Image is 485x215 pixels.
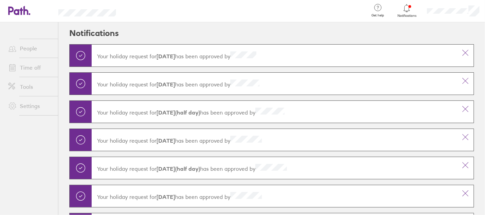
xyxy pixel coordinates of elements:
strong: [DATE] (half day) [157,165,200,172]
strong: [DATE] [157,137,175,144]
h2: Notifications [69,22,119,44]
strong: [DATE] [157,53,175,60]
span: Get help [367,13,389,17]
p: Your holiday request for has been approved by [97,136,452,144]
a: Tools [3,80,58,94]
p: Your holiday request for has been approved by [97,51,452,60]
a: Time off [3,61,58,74]
strong: [DATE] (half day) [157,109,200,116]
p: Your holiday request for has been approved by [97,164,452,172]
a: People [3,41,58,55]
strong: [DATE] [157,193,175,200]
a: Settings [3,99,58,113]
p: Your holiday request for has been approved by [97,108,452,116]
p: Your holiday request for has been approved by [97,80,452,88]
strong: [DATE] [157,81,175,88]
a: Notifications [396,3,418,18]
span: Notifications [396,14,418,18]
p: Your holiday request for has been approved by [97,192,452,200]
